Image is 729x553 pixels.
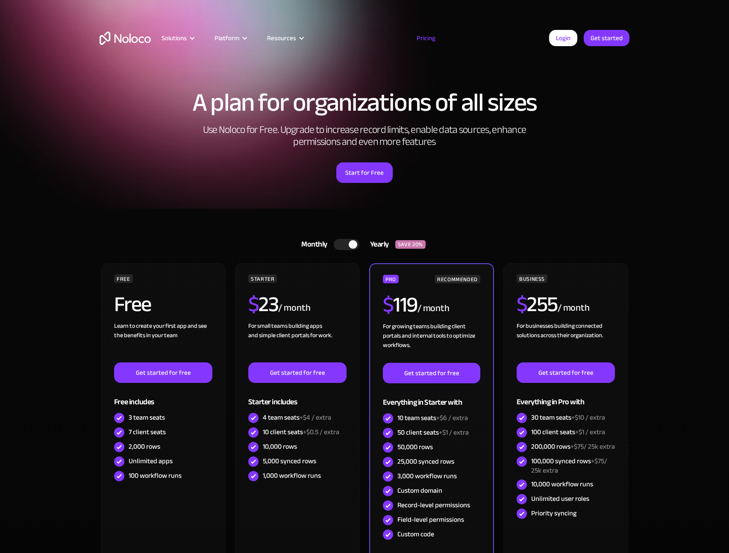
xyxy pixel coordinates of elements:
div: Yearly [359,238,395,251]
a: Get started for free [248,362,347,383]
div: 10,000 workflow runs [531,479,593,489]
span: $ [383,285,394,325]
div: Unlimited apps [129,456,173,466]
div: Custom domain [397,486,442,495]
div: Record-level permissions [397,500,470,510]
div: Platform [204,32,256,44]
div: Solutions [151,32,204,44]
h2: 23 [248,294,279,315]
div: STARTER [248,274,277,283]
div: 50,000 rows [397,442,433,452]
div: 10 client seats [263,427,339,437]
span: +$10 / extra [571,411,605,424]
div: Learn to create your first app and see the benefits in your team ‍ [114,321,212,362]
div: 50 client seats [397,428,469,437]
div: For small teams building apps and simple client portals for work. ‍ [248,321,347,362]
a: Get started for free [383,363,480,383]
div: Solutions [162,32,187,44]
h2: Use Noloco for Free. Upgrade to increase record limits, enable data sources, enhance permissions ... [194,124,535,148]
div: 100,000 synced rows [531,456,615,475]
span: +$75/ 25k extra [531,455,607,477]
div: Free includes [114,383,212,411]
div: RECOMMENDED [435,275,480,283]
div: For businesses building connected solutions across their organization. ‍ [517,321,615,362]
div: 10 team seats [397,413,468,423]
span: +$4 / extra [300,411,331,424]
div: 25,000 synced rows [397,457,454,466]
h2: 119 [383,294,417,315]
div: Field-level permissions [397,515,464,524]
span: $ [517,284,527,324]
div: 7 client seats [129,427,166,437]
div: 30 team seats [531,413,605,422]
div: / month [417,302,450,315]
div: 4 team seats [263,413,331,422]
div: 200,000 rows [531,442,615,451]
span: +$1 / extra [575,426,605,438]
h1: A plan for organizations of all sizes [100,90,629,115]
div: Everything in Starter with [383,383,480,411]
div: 10,000 rows [263,442,297,451]
div: Priority syncing [531,509,576,518]
div: SAVE 20% [395,240,426,249]
span: +$0.5 / extra [303,426,339,438]
div: 5,000 synced rows [263,456,316,466]
div: Everything in Pro with [517,383,615,411]
h2: 255 [517,294,558,315]
span: +$6 / extra [436,412,468,424]
a: Pricing [406,32,446,44]
div: 100 client seats [531,427,605,437]
span: $ [248,284,259,324]
a: home [100,32,151,45]
div: Resources [256,32,313,44]
div: For growing teams building client portals and internal tools to optimize workflows. [383,322,480,363]
div: Platform [215,32,239,44]
a: Get started for free [517,362,615,383]
span: +$75/ 25k extra [570,440,615,453]
div: 3,000 workflow runs [397,471,457,481]
div: Custom code [397,529,434,539]
div: FREE [114,274,133,283]
div: 1,000 workflow runs [263,471,321,480]
h2: Free [114,294,151,315]
a: Get started for free [114,362,212,383]
a: Login [549,30,577,46]
div: BUSINESS [517,274,547,283]
div: / month [558,301,590,315]
div: Unlimited user roles [531,494,589,503]
div: Monthly [291,238,334,251]
div: 100 workflow runs [129,471,182,480]
span: +$1 / extra [439,426,469,439]
div: PRO [383,275,399,283]
a: Start for Free [336,162,393,183]
div: Resources [267,32,296,44]
div: Starter includes [248,383,347,411]
div: / month [278,301,310,315]
a: Get started [584,30,629,46]
div: 3 team seats [129,413,165,422]
div: 2,000 rows [129,442,160,451]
